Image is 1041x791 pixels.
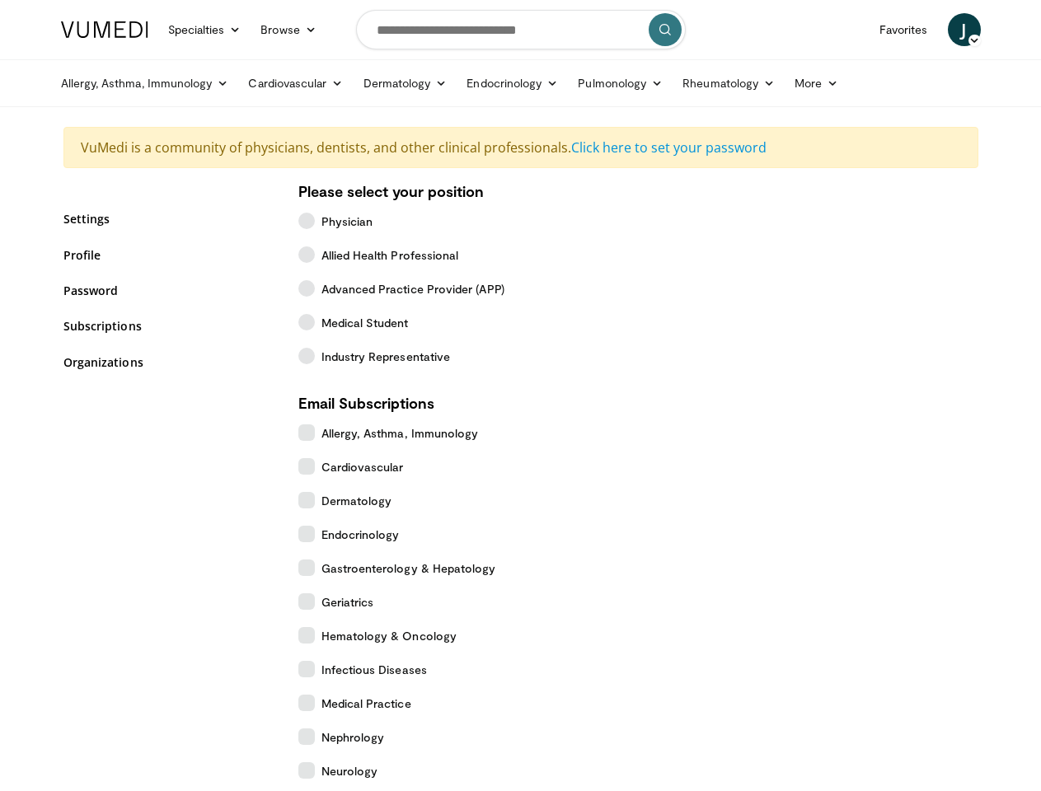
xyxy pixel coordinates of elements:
span: Cardiovascular [321,458,404,475]
a: Subscriptions [63,317,274,335]
a: Click here to set your password [571,138,767,157]
a: J [948,13,981,46]
span: Gastroenterology & Hepatology [321,559,496,577]
span: Industry Representative [321,348,451,365]
span: Neurology [321,762,378,779]
span: Endocrinology [321,526,400,543]
a: Rheumatology [673,67,785,100]
img: VuMedi Logo [61,21,148,38]
a: Pulmonology [568,67,673,100]
span: Allied Health Professional [321,246,459,264]
span: Medical Student [321,314,409,331]
span: Infectious Diseases [321,661,427,678]
span: Dermatology [321,492,392,509]
a: Settings [63,210,274,227]
a: Favorites [870,13,938,46]
span: Physician [321,213,373,230]
strong: Email Subscriptions [298,394,434,412]
strong: Please select your position [298,182,484,200]
input: Search topics, interventions [356,10,686,49]
a: Dermatology [354,67,457,100]
a: Profile [63,246,274,264]
span: Allergy, Asthma, Immunology [321,424,479,442]
span: Medical Practice [321,695,411,712]
div: VuMedi is a community of physicians, dentists, and other clinical professionals. [63,127,978,168]
a: Allergy, Asthma, Immunology [51,67,239,100]
span: Nephrology [321,728,385,746]
a: Cardiovascular [238,67,353,100]
a: Specialties [158,13,251,46]
a: Endocrinology [457,67,568,100]
a: Password [63,282,274,299]
a: Browse [251,13,326,46]
span: Geriatrics [321,593,374,611]
a: More [785,67,848,100]
a: Organizations [63,353,274,371]
span: Hematology & Oncology [321,627,457,644]
span: Advanced Practice Provider (APP) [321,280,504,297]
